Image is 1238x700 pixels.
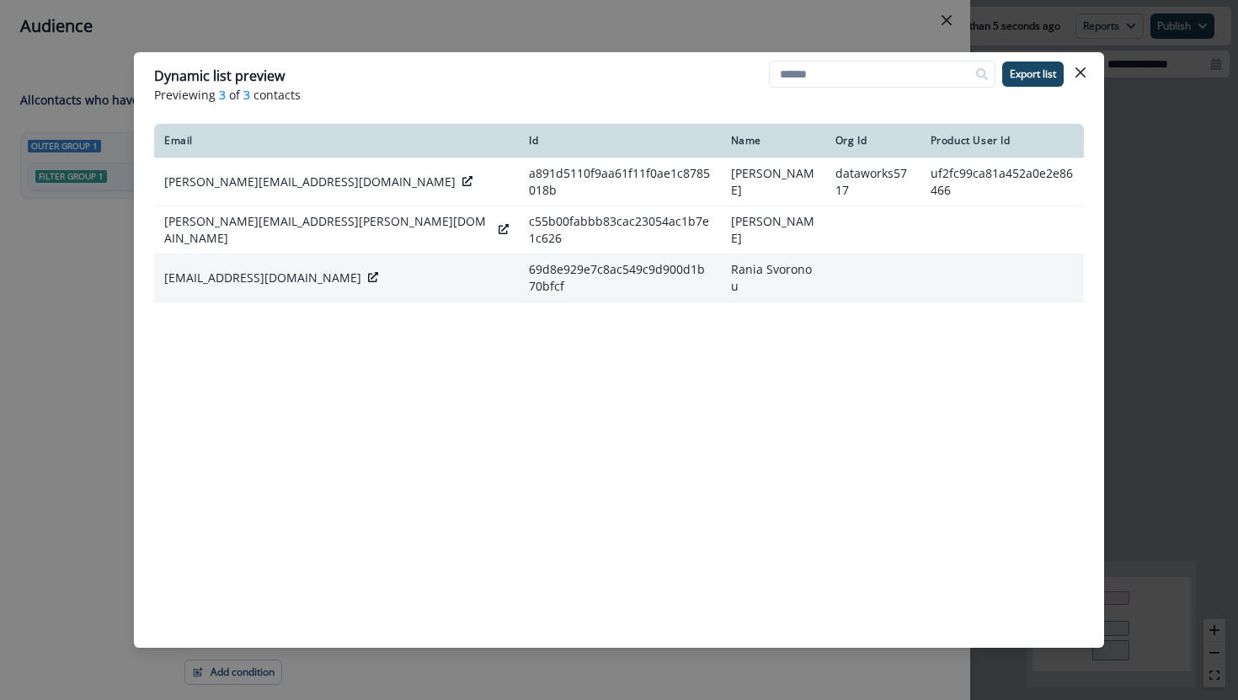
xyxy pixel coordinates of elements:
td: 69d8e929e7c8ac549c9d900d1b70bfcf [519,254,720,302]
p: [PERSON_NAME][EMAIL_ADDRESS][DOMAIN_NAME] [164,174,456,190]
div: Org Id [835,134,910,147]
p: [EMAIL_ADDRESS][DOMAIN_NAME] [164,270,361,286]
td: [PERSON_NAME] [721,206,825,254]
button: Close [1067,59,1094,86]
td: uf2fc99ca81a452a0e2e86466 [920,158,1084,206]
p: Dynamic list preview [154,66,285,86]
div: Email [164,134,509,147]
td: a891d5110f9aa61f11f0ae1c8785018b [519,158,720,206]
p: Previewing of contacts [154,86,1084,104]
div: Id [529,134,710,147]
p: [PERSON_NAME][EMAIL_ADDRESS][PERSON_NAME][DOMAIN_NAME] [164,213,492,247]
div: Product User Id [931,134,1074,147]
p: Export list [1010,68,1056,80]
button: Export list [1002,61,1064,87]
td: Rania Svoronou [721,254,825,302]
span: 3 [243,86,250,104]
td: [PERSON_NAME] [721,158,825,206]
td: c55b00fabbb83cac23054ac1b7e1c626 [519,206,720,254]
td: dataworks5717 [825,158,920,206]
span: 3 [219,86,226,104]
div: Name [731,134,815,147]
